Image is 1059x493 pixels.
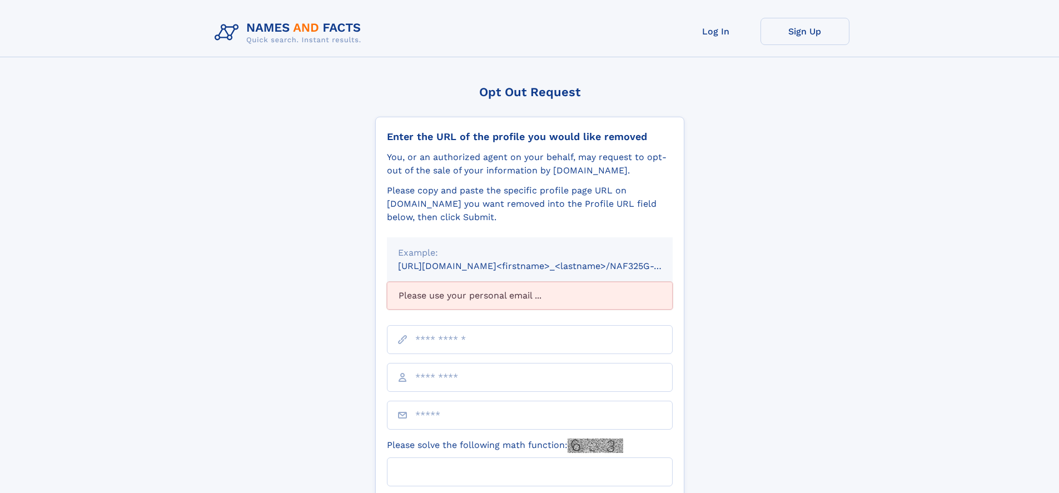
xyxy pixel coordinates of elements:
div: Opt Out Request [375,85,684,99]
small: [URL][DOMAIN_NAME]<firstname>_<lastname>/NAF325G-xxxxxxxx [398,261,694,271]
div: Example: [398,246,662,260]
div: You, or an authorized agent on your behalf, may request to opt-out of the sale of your informatio... [387,151,673,177]
a: Sign Up [760,18,849,45]
div: Please use your personal email ... [387,282,673,310]
div: Enter the URL of the profile you would like removed [387,131,673,143]
a: Log In [672,18,760,45]
label: Please solve the following math function: [387,439,623,453]
div: Please copy and paste the specific profile page URL on [DOMAIN_NAME] you want removed into the Pr... [387,184,673,224]
img: Logo Names and Facts [210,18,370,48]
